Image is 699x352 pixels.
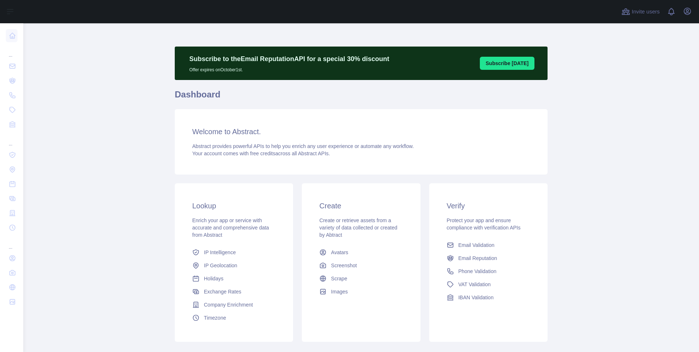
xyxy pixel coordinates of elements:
span: Enrich your app or service with accurate and comprehensive data from Abstract [192,217,269,238]
div: ... [6,44,17,58]
a: Avatars [316,246,406,259]
span: Exchange Rates [204,288,241,295]
a: Holidays [189,272,279,285]
a: Images [316,285,406,298]
span: Protect your app and ensure compliance with verification APIs [447,217,521,231]
span: Your account comes with across all Abstract APIs. [192,151,330,156]
a: IP Intelligence [189,246,279,259]
h1: Dashboard [175,89,548,106]
button: Subscribe [DATE] [480,57,534,70]
a: Exchange Rates [189,285,279,298]
p: Subscribe to the Email Reputation API for a special 30 % discount [189,54,389,64]
a: Timezone [189,311,279,324]
h3: Verify [447,201,530,211]
span: IP Intelligence [204,249,236,256]
span: Screenshot [331,262,357,269]
span: IBAN Validation [458,294,494,301]
h3: Create [319,201,403,211]
a: Email Validation [444,239,533,252]
div: ... [6,132,17,147]
span: Holidays [204,275,224,282]
div: ... [6,236,17,250]
span: free credits [250,151,275,156]
p: Offer expires on October 1st. [189,64,389,73]
a: IP Geolocation [189,259,279,272]
span: Abstract provides powerful APIs to help you enrich any user experience or automate any workflow. [192,143,414,149]
span: Invite users [632,8,660,16]
span: Avatars [331,249,348,256]
span: Email Reputation [458,255,497,262]
h3: Lookup [192,201,276,211]
a: Scrape [316,272,406,285]
span: Timezone [204,314,226,321]
a: VAT Validation [444,278,533,291]
span: Scrape [331,275,347,282]
h3: Welcome to Abstract. [192,127,530,137]
span: Company Enrichment [204,301,253,308]
span: VAT Validation [458,281,491,288]
a: Screenshot [316,259,406,272]
span: IP Geolocation [204,262,237,269]
span: Images [331,288,348,295]
a: Company Enrichment [189,298,279,311]
a: Email Reputation [444,252,533,265]
a: IBAN Validation [444,291,533,304]
span: Phone Validation [458,268,497,275]
button: Invite users [620,6,661,17]
span: Create or retrieve assets from a variety of data collected or created by Abtract [319,217,397,238]
span: Email Validation [458,241,494,249]
a: Phone Validation [444,265,533,278]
